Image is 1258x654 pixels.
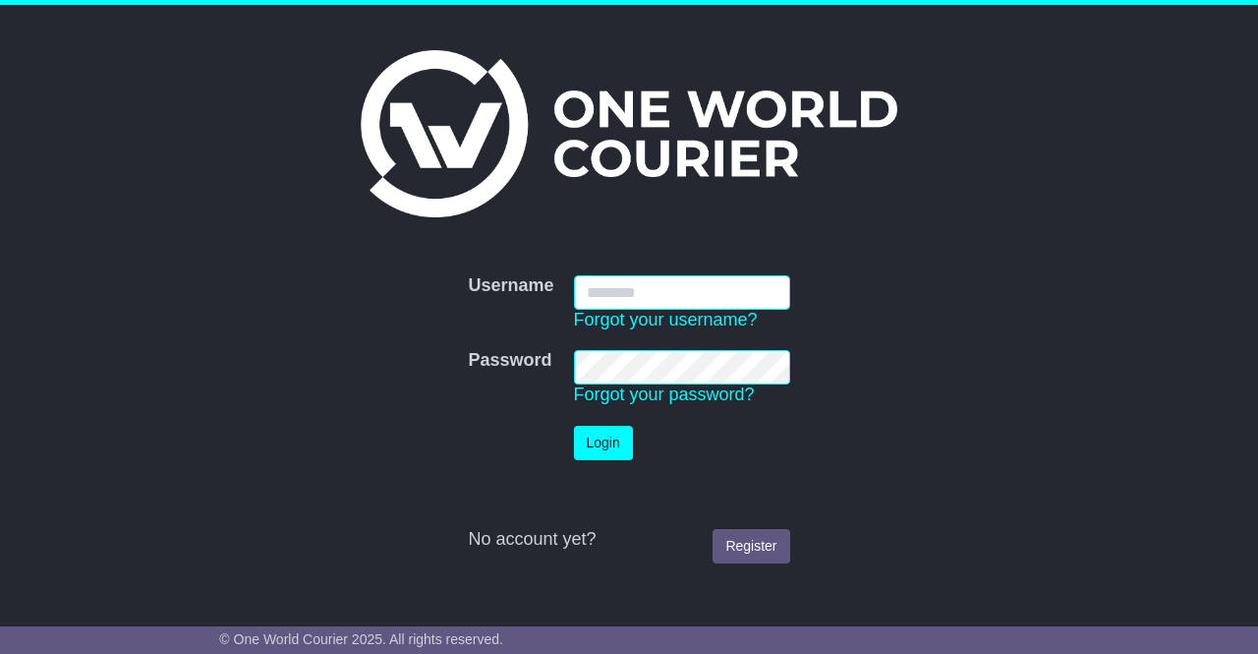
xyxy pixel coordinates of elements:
label: Username [468,275,553,297]
a: Register [713,529,789,564]
a: Forgot your username? [574,310,758,329]
button: Login [574,426,633,460]
label: Password [468,350,551,372]
a: Forgot your password? [574,385,755,404]
span: © One World Courier 2025. All rights reserved. [219,631,503,647]
img: One World [361,50,897,217]
div: No account yet? [468,529,789,551]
